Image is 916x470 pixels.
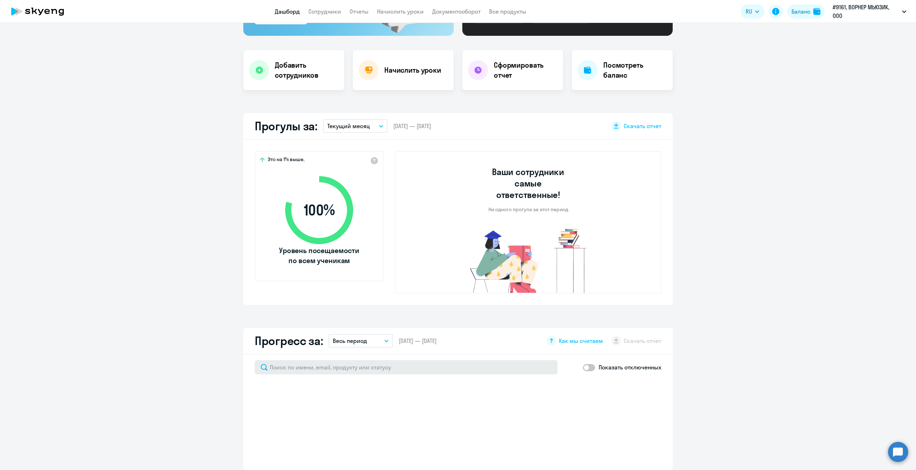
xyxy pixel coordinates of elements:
input: Поиск по имени, email, продукту или статусу [255,360,557,374]
span: RU [746,7,752,16]
span: Это на 1% выше, [268,156,304,165]
h3: Ваши сотрудники самые ответственные! [482,166,574,200]
img: no-truants [457,227,600,293]
span: [DATE] — [DATE] [399,337,437,345]
span: Как мы считаем [559,337,603,345]
a: Документооборот [432,8,481,15]
div: Баланс [791,7,810,16]
a: Сотрудники [308,8,341,15]
p: #9161, ВОРНЕР МЬЮЗИК, ООО [833,3,899,20]
button: Текущий месяц [323,119,388,133]
h2: Прогулы за: [255,119,317,133]
a: Все продукты [489,8,526,15]
a: Начислить уроки [377,8,424,15]
button: Весь период [328,334,393,348]
a: Отчеты [350,8,369,15]
h4: Начислить уроки [384,65,441,75]
h4: Сформировать отчет [494,60,557,80]
h4: Посмотреть баланс [603,60,667,80]
span: Скачать отчет [624,122,661,130]
a: Дашборд [275,8,300,15]
span: [DATE] — [DATE] [393,122,431,130]
button: #9161, ВОРНЕР МЬЮЗИК, ООО [829,3,910,20]
p: Весь период [333,336,367,345]
h4: Добавить сотрудников [275,60,338,80]
span: Уровень посещаемости по всем ученикам [278,246,360,266]
span: 100 % [278,202,360,219]
p: Показать отключенных [599,363,661,372]
button: RU [741,4,764,19]
h2: Прогресс за: [255,334,323,348]
img: balance [813,8,820,15]
p: Ни одного прогула за этот период [488,206,568,213]
p: Текущий месяц [327,122,370,130]
button: Балансbalance [787,4,825,19]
